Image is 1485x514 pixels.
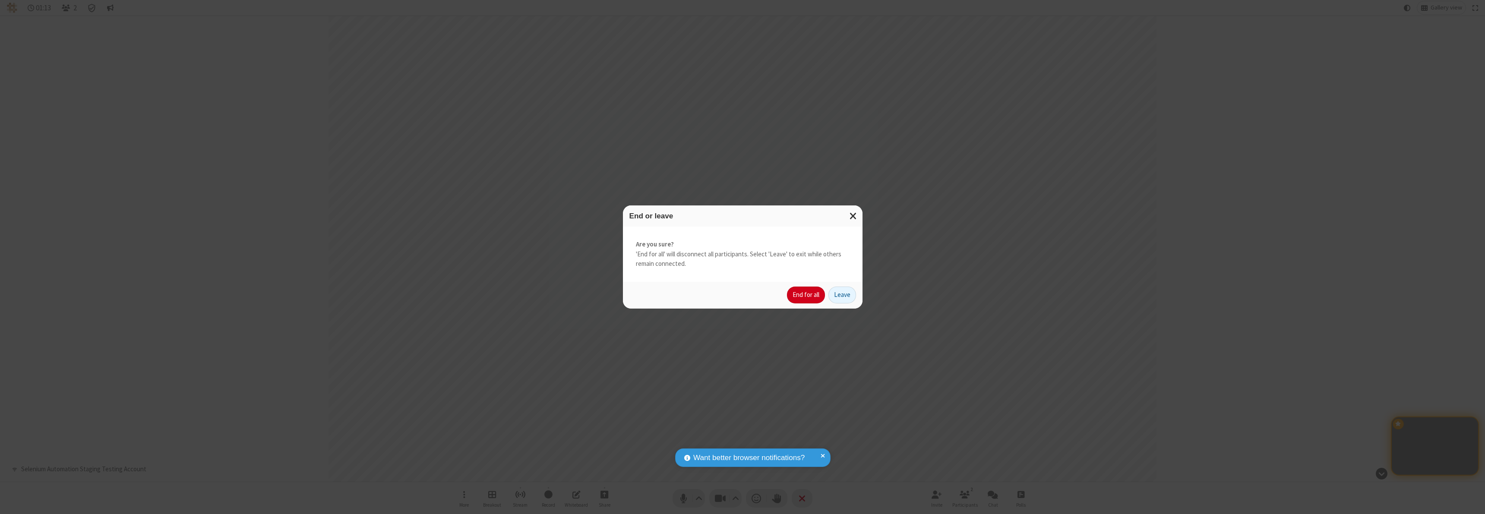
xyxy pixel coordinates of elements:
[787,287,825,304] button: End for all
[629,212,856,220] h3: End or leave
[693,452,805,464] span: Want better browser notifications?
[828,287,856,304] button: Leave
[636,240,850,249] strong: Are you sure?
[844,205,863,227] button: Close modal
[623,227,863,282] div: 'End for all' will disconnect all participants. Select 'Leave' to exit while others remain connec...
